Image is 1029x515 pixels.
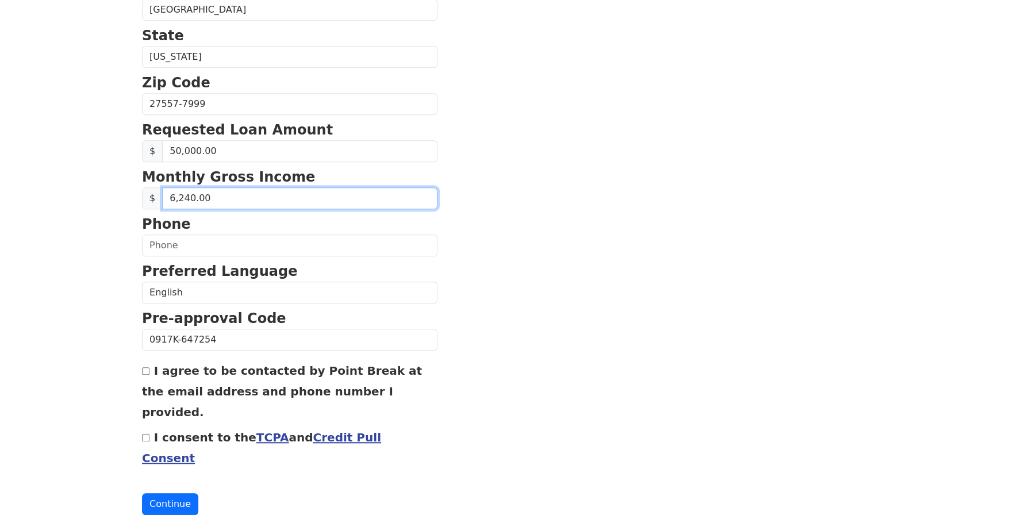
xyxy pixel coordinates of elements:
[142,122,333,138] strong: Requested Loan Amount
[142,493,198,515] button: Continue
[142,28,184,44] strong: State
[162,187,437,209] input: 0.00
[142,431,381,465] label: I consent to the and
[256,431,289,444] a: TCPA
[142,75,210,91] strong: Zip Code
[142,167,437,187] p: Monthly Gross Income
[142,235,437,256] input: Phone
[142,140,163,162] span: $
[162,140,437,162] input: Requested Loan Amount
[142,187,163,209] span: $
[142,364,422,419] label: I agree to be contacted by Point Break at the email address and phone number I provided.
[142,329,437,351] input: Pre-approval Code
[142,93,437,115] input: Zip Code
[142,310,286,326] strong: Pre-approval Code
[142,216,191,232] strong: Phone
[142,263,297,279] strong: Preferred Language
